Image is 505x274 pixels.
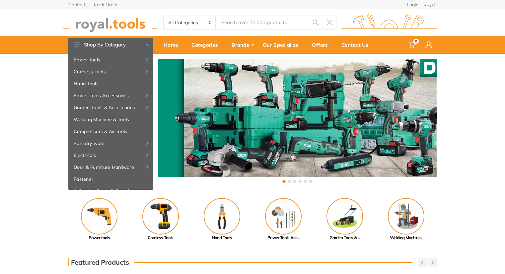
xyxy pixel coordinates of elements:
a: Home [159,36,187,54]
select: Category [164,16,216,29]
a: Track Order [93,2,118,7]
div: Hand Tools [191,235,252,241]
span: 0 [413,39,419,44]
div: Home [159,38,187,52]
a: Offers [307,36,337,54]
a: Door & Furniture Hardware [68,161,153,173]
div: Power Tools Acc... [252,235,314,241]
a: Contact Us [337,36,378,54]
a: Garden Tools & Accessories [68,102,153,113]
div: Brands [227,38,258,52]
div: Categories [187,38,227,52]
a: Garden Tools & ... [314,198,375,241]
a: Welding Machine... [375,198,437,241]
div: Power tools [68,235,130,241]
div: Garden Tools & ... [314,235,375,241]
a: Cordless Tools [68,66,153,78]
a: Compressors & Air tools [68,125,153,137]
img: royal.tools Logo [341,14,437,32]
a: Cordless Tools [130,198,191,241]
a: Adhesive, Spray & Chemical [68,185,153,197]
a: Welding Machine & Tools [68,113,153,125]
a: Contacts [68,2,88,7]
div: Offers [307,38,337,52]
img: Royal - Power Tools Accessories [265,198,302,235]
a: Hand Tools [191,198,252,241]
img: Royal - Garden Tools & Accessories [326,198,363,235]
a: 0 [404,36,421,54]
a: Power tools [68,54,153,66]
input: Site search [216,16,309,30]
div: Cordless Tools [130,235,191,241]
img: Royal - Cordless Tools [142,198,179,235]
img: Royal - Welding Machine & Tools [388,198,424,235]
div: Our Specialize [258,38,307,52]
div: Welding Machine... [375,235,437,241]
a: Power tools [68,198,130,241]
a: Power Tools Acc... [252,198,314,241]
a: العربية [424,2,437,7]
a: Login [407,2,418,7]
div: Contact Us [337,38,378,52]
a: Electricals [68,149,153,161]
a: Categories [187,36,227,54]
a: Fastener [68,173,153,185]
a: Power Tools Accessories [68,90,153,102]
a: Hand Tools [68,78,153,90]
h3: Featured Products [68,258,129,266]
img: Royal - Hand Tools [204,198,240,235]
button: Shop By Category [68,38,153,52]
a: Sanitary ware [68,137,153,149]
img: Royal - Power tools [81,198,117,235]
a: Our Specialize [258,36,307,54]
img: royal.tools Logo [63,14,158,32]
